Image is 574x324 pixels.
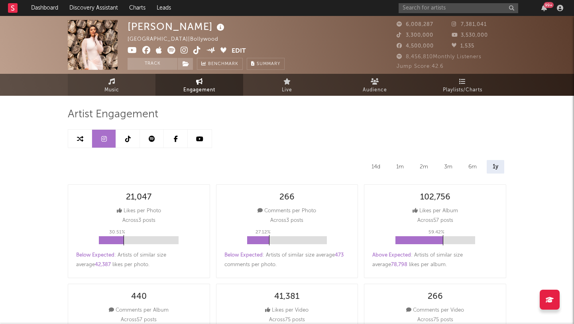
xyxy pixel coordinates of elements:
a: Music [68,74,155,96]
div: : Artists of similar size average likes per photo . [76,251,202,270]
a: Live [243,74,331,96]
div: 440 [131,292,147,302]
p: Across 3 posts [122,216,155,225]
span: 473 [335,253,344,258]
span: Live [282,85,292,95]
button: Track [128,58,177,70]
span: 7,381,041 [452,22,487,27]
a: Engagement [155,74,243,96]
div: [GEOGRAPHIC_DATA] | Bollywood [128,35,228,44]
span: 1,535 [452,43,474,49]
a: Audience [331,74,419,96]
div: Comments per Album [109,306,169,315]
span: Benchmark [208,59,238,69]
span: Summary [257,62,280,66]
p: 59.42 % [429,227,444,237]
div: 3m [438,160,458,174]
button: Summary [247,58,285,70]
div: 6m [462,160,483,174]
div: 21,047 [126,193,151,202]
div: 1y [487,160,504,174]
span: Playlists/Charts [443,85,482,95]
button: Edit [232,46,246,56]
a: Benchmark [197,58,243,70]
span: 3,530,000 [452,33,488,38]
div: 1m [390,160,410,174]
div: Likes per Video [265,306,309,315]
p: Across 57 posts [417,216,453,225]
div: 2m [414,160,434,174]
div: Comments per Photo [258,206,316,216]
span: 42,387 [95,262,111,267]
span: 4,500,000 [397,43,434,49]
span: Below Expected [224,253,263,258]
div: 266 [279,193,295,202]
p: Across 3 posts [270,216,303,225]
div: 41,381 [274,292,299,302]
div: 266 [428,292,443,302]
span: Engagement [183,85,215,95]
input: Search for artists [399,3,518,13]
button: 99+ [541,5,547,11]
span: Music [104,85,119,95]
div: 99 + [544,2,554,8]
span: 8,456,810 Monthly Listeners [397,54,482,59]
div: : Artists of similar size average comments per photo . [224,251,350,270]
div: Likes per Photo [117,206,161,216]
span: Audience [363,85,387,95]
p: 30.51 % [109,227,125,237]
span: 78,798 [391,262,407,267]
p: 27.12 % [256,227,271,237]
div: Likes per Album [413,206,458,216]
div: 102,756 [420,193,450,202]
span: Jump Score: 42.6 [397,64,444,69]
div: 14d [366,160,386,174]
span: Below Expected [76,253,114,258]
a: Playlists/Charts [419,74,506,96]
span: Above Expected [372,253,411,258]
div: [PERSON_NAME] [128,20,226,33]
span: 3,300,000 [397,33,433,38]
div: Comments per Video [406,306,464,315]
div: : Artists of similar size average likes per album . [372,251,498,270]
span: 6,008,287 [397,22,433,27]
span: Artist Engagement [68,110,158,119]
